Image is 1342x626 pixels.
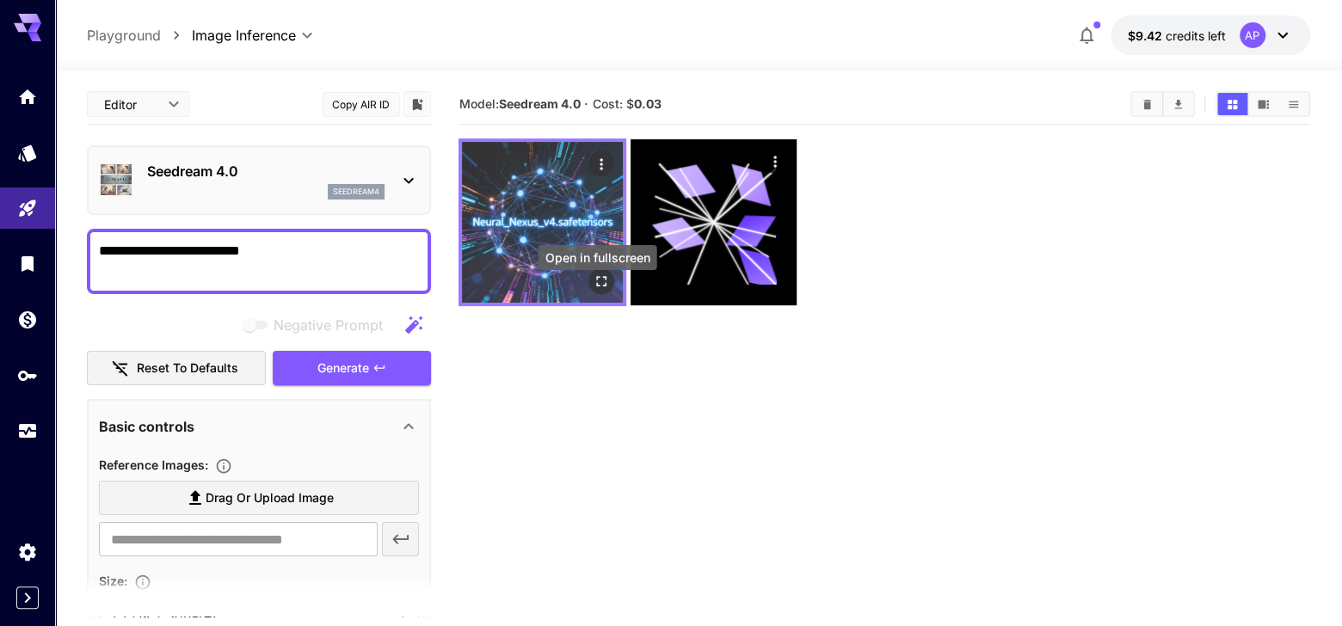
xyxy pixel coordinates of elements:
[192,25,296,46] span: Image Inference
[459,96,580,111] span: Model:
[1128,28,1166,43] span: $9.42
[99,154,419,206] div: Seedream 4.0seedream4
[274,315,383,335] span: Negative Prompt
[762,148,788,174] div: Actions
[1128,27,1226,45] div: $9.41649
[1163,93,1193,115] button: Download All
[1216,91,1310,117] div: Show media in grid viewShow media in video viewShow media in list view
[323,92,400,117] button: Copy AIR ID
[17,309,38,330] div: Wallet
[104,95,157,114] span: Editor
[17,541,38,562] div: Settings
[333,186,379,198] p: seedream4
[208,457,239,475] button: Upload a reference image to guide the result. This is needed for Image-to-Image or Inpainting. Su...
[99,406,419,447] div: Basic controls
[589,150,615,176] div: Actions
[1217,93,1247,115] button: Show media in grid view
[1132,93,1162,115] button: Clear All
[17,142,38,163] div: Models
[273,351,431,386] button: Generate
[634,96,662,111] b: 0.03
[1111,15,1310,55] button: $9.41649AP
[99,457,208,472] span: Reference Images :
[16,586,39,609] button: Expand sidebar
[539,245,657,270] div: Open in fullscreen
[1130,91,1195,117] div: Clear AllDownload All
[317,358,369,379] span: Generate
[17,198,38,219] div: Playground
[99,416,194,437] p: Basic controls
[206,488,334,509] span: Drag or upload image
[584,94,588,114] p: ·
[409,94,425,114] button: Add to library
[1248,93,1278,115] button: Show media in video view
[87,25,192,46] nav: breadcrumb
[1240,22,1265,48] div: AP
[17,365,38,386] div: API Keys
[593,96,662,111] span: Cost: $
[498,96,580,111] b: Seedream 4.0
[1166,28,1226,43] span: credits left
[1278,93,1308,115] button: Show media in list view
[17,253,38,274] div: Library
[99,481,419,516] label: Drag or upload image
[87,25,161,46] a: Playground
[17,420,38,442] div: Usage
[239,314,397,335] span: Negative prompts are not compatible with the selected model.
[147,161,385,181] p: Seedream 4.0
[87,351,266,386] button: Reset to defaults
[17,86,38,107] div: Home
[462,142,623,303] img: 2Q==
